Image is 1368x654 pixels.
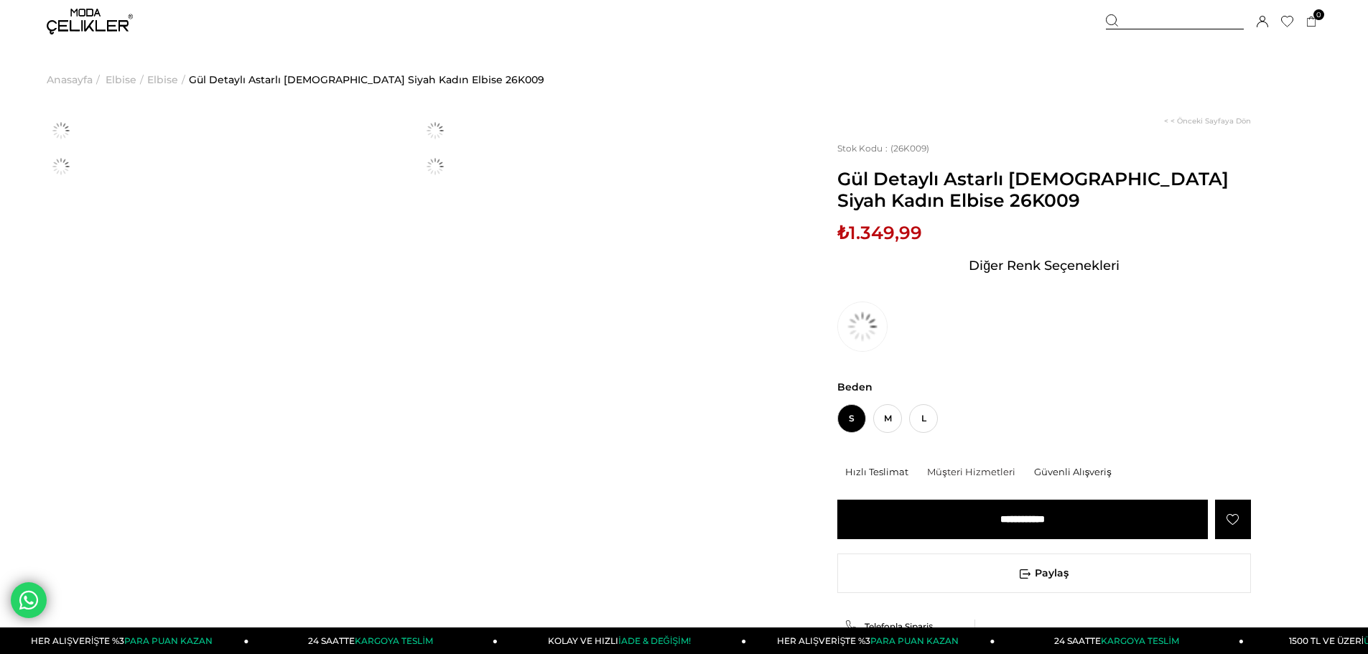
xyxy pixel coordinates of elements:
[498,627,746,654] a: KOLAY VE HIZLIİADE & DEĞİŞİM!
[1306,17,1317,27] a: 0
[746,627,995,654] a: HER ALIŞVERİŞTE %3PARA PUAN KAZAN
[837,143,890,154] span: Stok Kodu
[249,627,498,654] a: 24 SAATTEKARGOYA TESLİM
[106,43,147,116] li: >
[124,635,213,646] span: PARA PUAN KAZAN
[969,254,1120,277] span: Diğer Renk Seçenekleri
[47,116,75,145] img: Christiana Elbise 26K009
[838,554,1250,592] span: Paylaş
[844,620,968,632] a: Telefonla Sipariş
[147,43,189,116] li: >
[47,43,103,116] li: >
[870,635,959,646] span: PARA PUAN KAZAN
[837,404,866,433] span: S
[355,635,432,646] span: KARGOYA TESLİM
[421,116,450,145] img: Christiana Elbise 26K009
[837,222,922,243] span: ₺1.349,99
[106,43,136,116] a: Elbise
[47,152,75,181] img: Christiana Elbise 26K009
[909,404,938,433] span: L
[927,465,1026,478] div: Müşteri Hizmetleri
[865,621,933,632] span: Telefonla Sipariş
[837,380,1251,393] span: Beden
[47,43,93,116] a: Anasayfa
[618,635,690,646] span: İADE & DEĞİŞİM!
[1313,9,1324,20] span: 0
[837,302,888,352] img: Gül Detaylı Astarlı Christiana Krem Kadın Elbise 26K009
[47,9,133,34] img: logo
[189,43,544,116] a: Gül Detaylı Astarlı [DEMOGRAPHIC_DATA] Siyah Kadın Elbise 26K009
[1215,500,1251,539] a: Favorilere Ekle
[421,152,450,181] img: Christiana Elbise 26K009
[837,168,1251,211] span: Gül Detaylı Astarlı [DEMOGRAPHIC_DATA] Siyah Kadın Elbise 26K009
[147,43,178,116] a: Elbise
[1164,116,1251,126] a: < < Önceki Sayfaya Dön
[1034,465,1122,478] div: Güvenli Alışveriş
[995,627,1244,654] a: 24 SAATTEKARGOYA TESLİM
[873,404,902,433] span: M
[845,465,919,478] div: Hızlı Teslimat
[1101,635,1178,646] span: KARGOYA TESLİM
[837,143,929,154] span: (26K009)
